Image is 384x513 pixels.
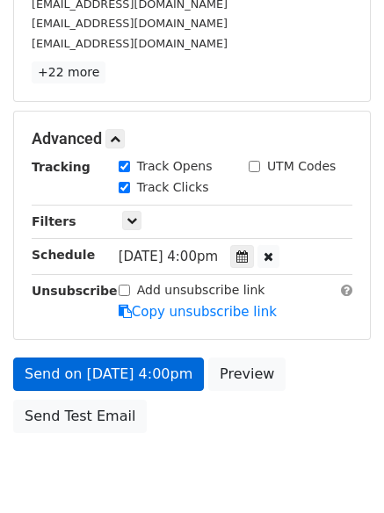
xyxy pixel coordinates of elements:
iframe: Chat Widget [296,429,384,513]
strong: Filters [32,214,76,228]
small: [EMAIL_ADDRESS][DOMAIN_NAME] [32,37,228,50]
small: [EMAIL_ADDRESS][DOMAIN_NAME] [32,17,228,30]
strong: Tracking [32,160,91,174]
label: Add unsubscribe link [137,281,265,300]
h5: Advanced [32,129,352,148]
strong: Schedule [32,248,95,262]
a: Copy unsubscribe link [119,304,277,320]
span: [DATE] 4:00pm [119,249,218,264]
strong: Unsubscribe [32,284,118,298]
label: UTM Codes [267,157,336,176]
a: +22 more [32,61,105,83]
a: Send Test Email [13,400,147,433]
a: Send on [DATE] 4:00pm [13,358,204,391]
label: Track Clicks [137,178,209,197]
a: Preview [208,358,286,391]
label: Track Opens [137,157,213,176]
